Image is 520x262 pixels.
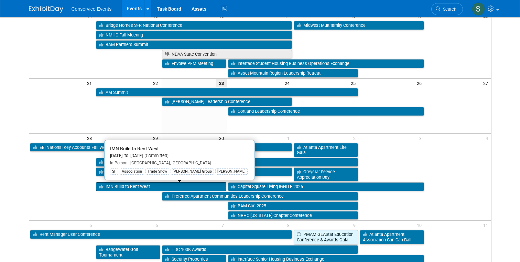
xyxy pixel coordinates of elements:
[96,245,160,259] a: RangeWater Golf Tournament
[228,69,358,78] a: Asset Mountain Region Leadership Retreat
[416,79,425,87] span: 26
[441,7,456,12] span: Search
[419,134,425,142] span: 3
[350,79,359,87] span: 25
[86,134,95,142] span: 28
[152,134,161,142] span: 29
[96,40,292,49] a: RAM Partners Summit
[96,182,226,191] a: IMN Build to Rent West
[228,211,358,220] a: NRHC [US_STATE] Chapter Conference
[96,21,292,30] a: Bridge Homes SFR National Conference
[96,167,292,176] a: MHI Annual Meeting
[294,167,358,182] a: Greystar Service Appreciation Day
[72,6,112,12] span: Conservice Events
[353,134,359,142] span: 2
[110,168,118,175] div: SF
[483,79,491,87] span: 27
[110,161,128,165] span: In-Person
[162,97,292,106] a: [PERSON_NAME] Leadership Conference
[228,59,424,68] a: Interface Student Housing Business Operations Exchange
[294,230,358,244] a: PMAM GLAStar Education Conference & Awards Gala
[145,168,169,175] div: Trade Show
[96,31,292,40] a: NMHC Fall Meeting
[216,79,227,87] span: 23
[143,153,169,158] span: (Committed)
[29,6,63,13] img: ExhibitDay
[228,182,424,191] a: Capital Square Living IGNITE 2025
[86,79,95,87] span: 21
[96,158,358,167] a: Executive Golf Trip - Destination Kohler
[120,168,144,175] div: Association
[171,168,214,175] div: [PERSON_NAME] Group
[162,50,292,59] a: NDAA State Convention
[215,168,248,175] div: [PERSON_NAME]
[485,134,491,142] span: 4
[353,221,359,229] span: 9
[483,221,491,229] span: 11
[218,134,227,142] span: 30
[286,134,293,142] span: 1
[96,88,358,97] a: AM Summit
[110,146,159,151] span: IMN Build to Rent West
[294,143,358,157] a: Atlanta Apartment Life Gala
[155,221,161,229] span: 6
[228,107,424,116] a: Cortland Leadership Conference
[472,2,485,15] img: Savannah Doctor
[30,143,292,152] a: EEI National Key Accounts Fall Workshop
[162,245,358,254] a: TDC 100K Awards
[152,79,161,87] span: 22
[294,21,424,30] a: Midwest Multifamily Conference
[286,221,293,229] span: 8
[162,59,226,68] a: Envolve PFM Meeting
[30,230,292,239] a: Rent Manager User Conference
[128,161,211,165] span: [GEOGRAPHIC_DATA], [GEOGRAPHIC_DATA]
[431,3,463,15] a: Search
[416,221,425,229] span: 10
[221,221,227,229] span: 7
[89,221,95,229] span: 5
[162,192,358,201] a: Preferred Apartment Communities Leadership Conference
[284,79,293,87] span: 24
[360,230,424,244] a: Atlanta Apartment Association Can Can Ball
[110,153,249,159] div: [DATE] to [DATE]
[228,201,358,210] a: BAM Con 2025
